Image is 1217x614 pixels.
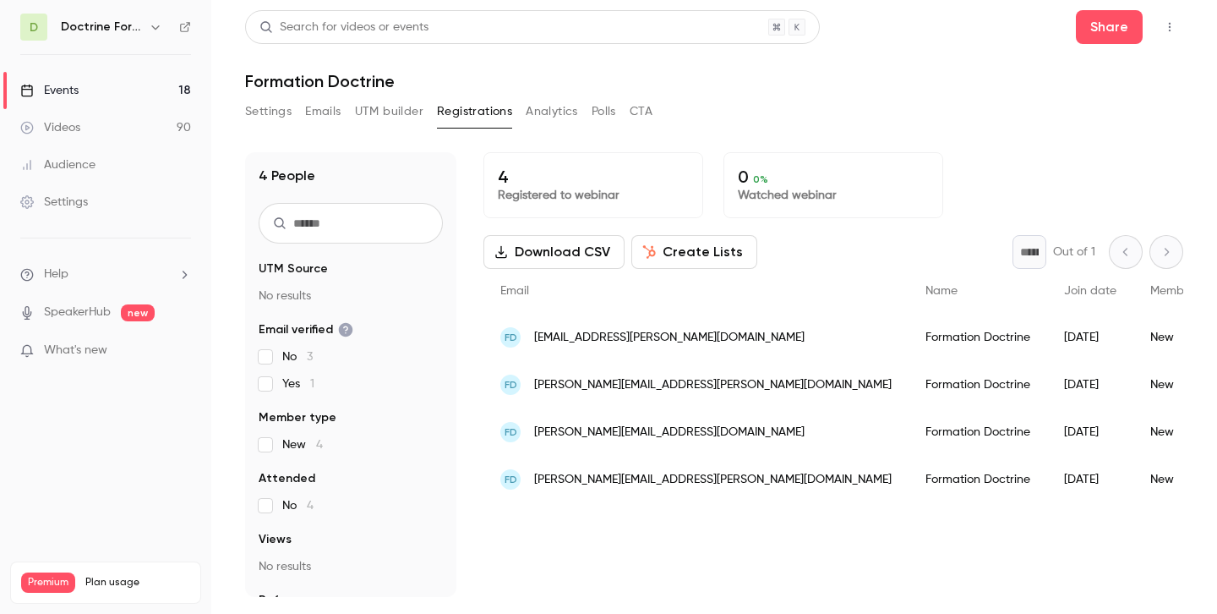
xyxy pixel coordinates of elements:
span: New [282,436,323,453]
h1: Formation Doctrine [245,71,1183,91]
span: [PERSON_NAME][EMAIL_ADDRESS][PERSON_NAME][DOMAIN_NAME] [534,376,892,394]
span: UTM Source [259,260,328,277]
span: FD [505,472,517,487]
p: Watched webinar [738,187,929,204]
button: Registrations [437,98,512,125]
p: Registered to webinar [498,187,689,204]
p: No results [259,288,443,304]
div: Audience [20,156,96,173]
span: FD [505,377,517,392]
span: 1 [310,378,314,390]
div: [DATE] [1047,456,1133,503]
span: 4 [307,500,314,512]
span: 4 [316,439,323,451]
div: [DATE] [1047,361,1133,408]
div: Formation Doctrine [909,314,1047,361]
span: Views [259,531,292,548]
div: Settings [20,194,88,211]
div: Formation Doctrine [909,361,1047,408]
span: Name [925,285,958,297]
button: Emails [305,98,341,125]
span: Attended [259,470,315,487]
span: 3 [307,351,313,363]
span: Email verified [259,321,353,338]
button: Create Lists [631,235,757,269]
span: [EMAIL_ADDRESS][PERSON_NAME][DOMAIN_NAME] [534,329,805,347]
span: No [282,497,314,514]
iframe: Noticeable Trigger [171,343,191,359]
div: Search for videos or events [259,19,428,36]
p: 0 [738,167,929,187]
span: Referrer [259,592,306,609]
span: Help [44,266,68,283]
span: Email [500,285,529,297]
p: Out of 1 [1053,244,1095,260]
span: What's new [44,342,107,359]
div: Events [20,82,79,99]
button: Analytics [526,98,578,125]
span: No [282,348,313,365]
a: SpeakerHub [44,304,111,321]
div: [DATE] [1047,314,1133,361]
span: [PERSON_NAME][EMAIL_ADDRESS][PERSON_NAME][DOMAIN_NAME] [534,471,892,489]
button: Settings [245,98,292,125]
p: No results [259,558,443,575]
span: Premium [21,573,75,593]
button: Download CSV [483,235,625,269]
span: Join date [1064,285,1116,297]
span: [PERSON_NAME][EMAIL_ADDRESS][DOMAIN_NAME] [534,424,805,441]
span: FD [505,330,517,345]
button: Share [1076,10,1143,44]
span: FD [505,425,517,440]
span: Member type [259,409,336,426]
h1: 4 People [259,166,315,186]
li: help-dropdown-opener [20,266,191,283]
p: 4 [498,167,689,187]
button: UTM builder [355,98,423,125]
button: CTA [630,98,652,125]
span: Yes [282,376,314,392]
span: Plan usage [85,576,190,589]
div: Videos [20,119,80,136]
span: D [30,19,38,36]
div: Formation Doctrine [909,456,1047,503]
span: new [121,304,155,321]
span: 0 % [753,173,768,185]
div: [DATE] [1047,408,1133,456]
h6: Doctrine Formation Avocats [61,19,142,36]
button: Polls [592,98,616,125]
div: Formation Doctrine [909,408,1047,456]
